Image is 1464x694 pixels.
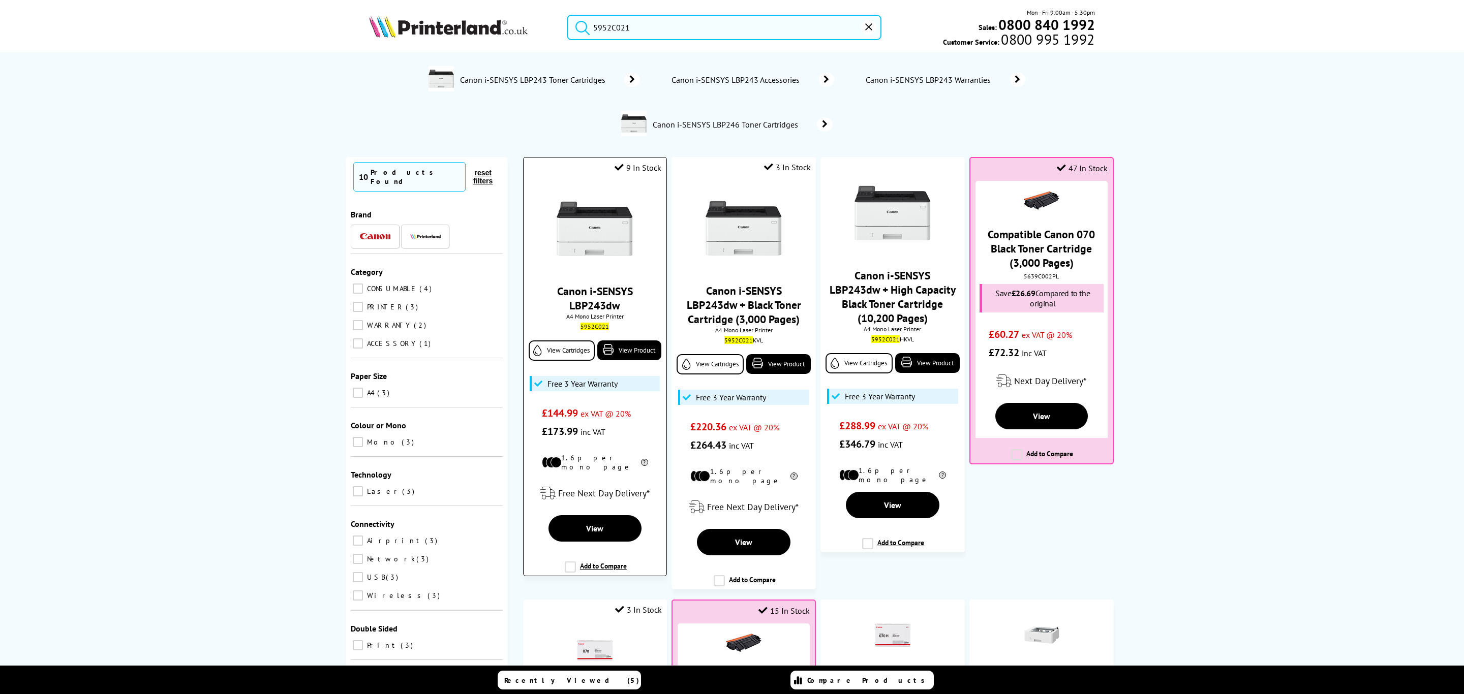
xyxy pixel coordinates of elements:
[425,536,440,545] span: 3
[547,378,618,389] span: Free 3 Year Warranty
[979,22,997,32] span: Sales:
[846,492,939,518] a: View
[581,323,609,330] mark: 5952C021
[359,172,368,182] span: 10
[353,590,363,601] input: Wireless 3
[724,336,753,344] mark: 5952C021
[865,75,995,85] span: Canon i-SENSYS LBP243 Warranties
[597,340,661,360] a: View Product
[878,439,903,450] span: inc VAT
[416,554,431,563] span: 3
[529,340,595,361] a: View Cartridges
[677,493,810,521] div: modal_delivery
[1022,330,1072,340] span: ex VAT @ 20%
[353,572,363,582] input: USB 3
[758,606,810,616] div: 15 In Stock
[980,284,1103,312] div: Save Compared to the original
[677,326,810,334] span: A4 Mono Laser Printer
[353,640,363,650] input: Print 3
[504,676,639,685] span: Recently Viewed (5)
[746,354,811,374] a: View Product
[1057,163,1108,173] div: 47 In Stock
[364,284,418,293] span: CONSUMABLE
[351,469,391,480] span: Technology
[353,535,363,546] input: Airprint 3
[401,641,415,650] span: 3
[995,403,1088,429] a: View
[988,227,1095,270] a: Compatible Canon 070 Black Toner Cartridge (3,000 Pages)
[498,671,641,689] a: Recently Viewed (5)
[353,338,363,349] input: ACCESSORY 1
[369,15,528,38] img: Printerland Logo
[351,209,372,219] span: Brand
[567,15,881,40] input: Searc
[364,554,415,563] span: Network
[839,437,875,451] span: £346.79
[429,66,454,91] img: 5952C021AA-dpetimage.jpg
[351,623,398,634] span: Double Sided
[652,111,833,138] a: Canon i-SENSYS LBP246 Toner Cartridges
[677,354,743,374] a: View Cartridges
[1024,617,1059,653] img: Canon-0732A033AA-Small.gif
[466,168,500,185] button: reset filters
[839,466,947,484] li: 1.6p per mono page
[975,367,1107,395] div: modal_delivery
[871,335,900,343] mark: 5952C021
[998,15,1095,34] b: 0800 840 1992
[353,388,363,398] input: A4 3
[353,437,363,447] input: Mono 3
[529,479,661,508] div: modal_delivery
[364,388,376,397] span: A4
[364,339,418,348] span: ACCESSORY
[386,573,401,582] span: 3
[581,427,605,437] span: inc VAT
[351,519,394,529] span: Connectivity
[371,168,460,186] div: Products Found
[690,467,798,485] li: 1.6p per mono page
[1022,348,1047,358] span: inc VAT
[615,605,662,615] div: 3 In Stock
[364,536,424,545] span: Airprint
[364,591,426,600] span: Wireless
[351,371,387,381] span: Paper Size
[459,66,640,93] a: Canon i-SENSYS LBP243 Toner Cartridges
[353,302,363,312] input: PRINTER 3
[353,554,363,564] input: Network 3
[558,487,650,499] span: Free Next Day Delivery*
[586,523,603,533] span: View
[875,617,910,653] img: Canon-070H-Black-Toner-Front-Small.png
[1012,288,1035,298] span: £26.69
[828,335,957,343] div: HKVL
[735,537,752,547] span: View
[410,234,441,239] img: Printerland
[459,75,609,85] span: Canon i-SENSYS LBP243 Toner Cartridges
[790,671,934,689] a: Compare Products
[377,388,392,397] span: 3
[1014,375,1086,387] span: Next Day Delivery*
[615,163,661,173] div: 9 In Stock
[557,191,633,267] img: Canon-i-SENSYS-LBP243dw-Front-Small.jpg
[577,633,613,668] img: Canon-070-Black-Toner-Front-Small.png
[726,634,761,652] img: 21110071-small.jpg
[999,35,1094,44] span: 0800 995 1992
[360,233,390,240] img: Canon
[826,325,959,333] span: A4 Mono Laser Printer
[989,346,1019,359] span: £72.32
[865,73,1025,87] a: Canon i-SENSYS LBP243 Warranties
[364,302,405,311] span: PRINTER
[364,487,401,496] span: Laser
[670,75,804,85] span: Canon i-SENSYS LBP243 Accessories
[845,391,915,401] span: Free 3 Year Warranty
[414,321,429,330] span: 2
[714,575,776,594] label: Add to Compare
[402,487,417,496] span: 3
[830,268,956,325] a: Canon i-SENSYS LBP243dw + High Capacity Black Toner Cartridge (10,200 Pages)
[542,425,578,438] span: £173.99
[1011,449,1073,468] label: Add to Compare
[419,339,433,348] span: 1
[690,438,726,452] span: £264.43
[364,321,413,330] span: WARRANTY
[997,20,1095,29] a: 0800 840 1992
[839,419,875,432] span: £288.99
[548,515,642,542] a: View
